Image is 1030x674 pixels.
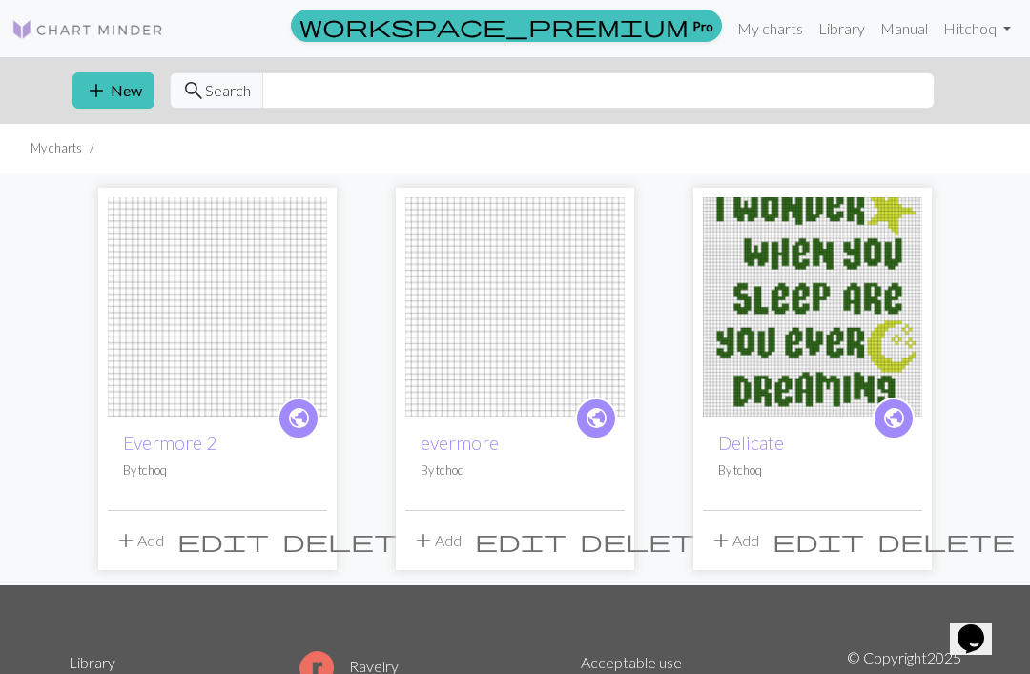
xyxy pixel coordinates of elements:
i: public [882,399,906,438]
i: public [585,399,608,438]
a: Evermore 2 [108,296,327,314]
span: public [585,403,608,433]
span: search [182,77,205,104]
span: edit [475,527,566,554]
a: Library [811,10,873,48]
button: Add [405,522,468,559]
img: evermore [405,197,625,417]
a: Delicate [703,296,922,314]
span: edit [772,527,864,554]
li: My charts [31,139,82,157]
span: add [710,527,732,554]
a: Acceptable use [581,653,682,671]
iframe: chat widget [950,598,1011,655]
button: Edit [468,522,573,559]
a: My charts [730,10,811,48]
a: Evermore 2 [123,432,216,454]
p: By tchoq [718,461,907,480]
p: By tchoq [421,461,609,480]
a: Manual [873,10,936,48]
i: Edit [772,529,864,552]
button: Delete [276,522,426,559]
a: Hitchoq [936,10,1019,48]
a: Delicate [718,432,784,454]
button: Delete [573,522,724,559]
button: Delete [871,522,1021,559]
span: delete [580,527,717,554]
a: Library [69,653,115,671]
img: Evermore 2 [108,197,327,417]
span: workspace_premium [299,12,689,39]
img: Logo [11,18,164,41]
a: Pro [291,10,722,42]
span: add [412,527,435,554]
a: evermore [405,296,625,314]
i: Edit [177,529,269,552]
span: add [114,527,137,554]
i: public [287,399,311,438]
button: Add [108,522,171,559]
span: public [287,403,311,433]
span: delete [877,527,1015,554]
a: evermore [421,432,499,454]
button: Edit [766,522,871,559]
span: edit [177,527,269,554]
button: Add [703,522,766,559]
a: public [575,398,617,439]
span: Search [205,79,251,102]
img: Delicate [703,197,922,417]
button: Edit [171,522,276,559]
a: public [278,398,319,439]
a: public [873,398,915,439]
button: New [72,72,154,109]
i: Edit [475,529,566,552]
span: delete [282,527,420,554]
span: public [882,403,906,433]
p: By tchoq [123,461,312,480]
span: add [85,77,108,104]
